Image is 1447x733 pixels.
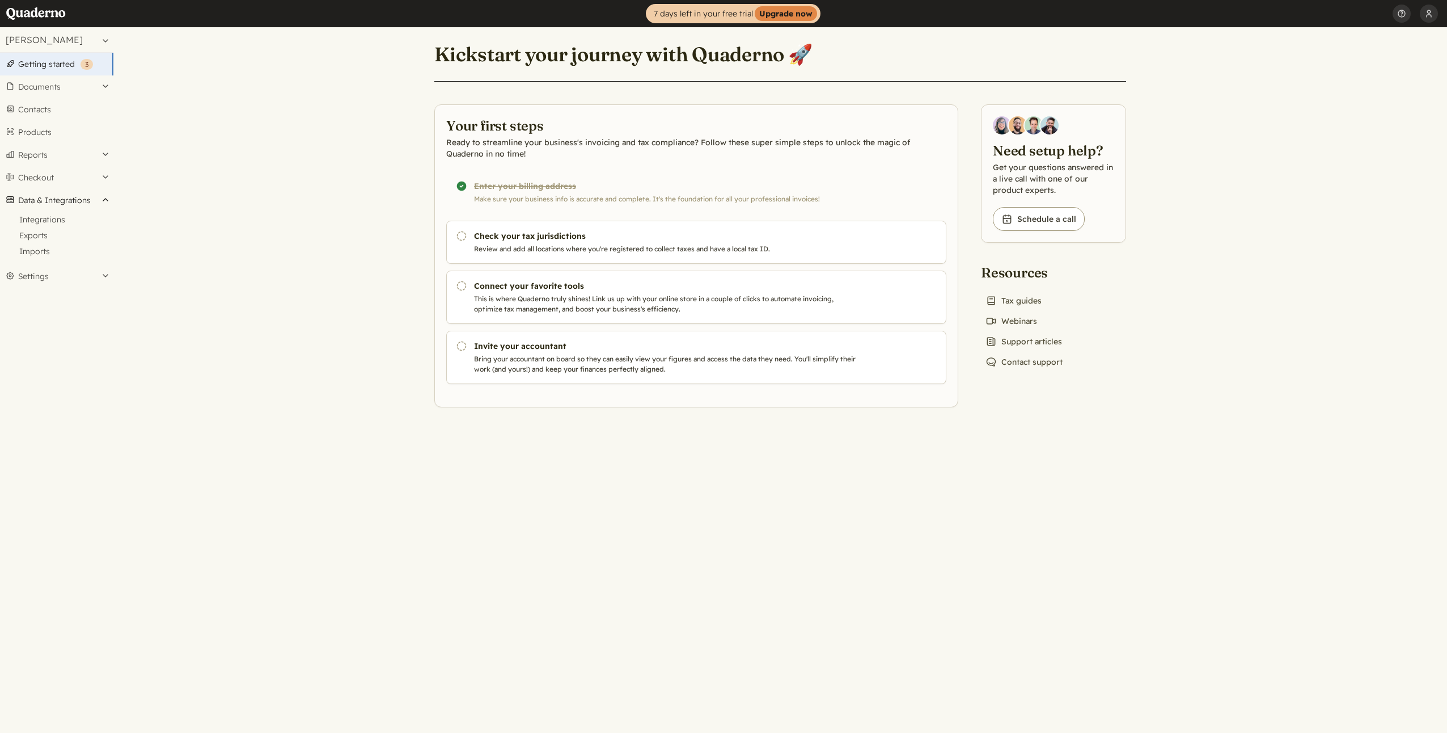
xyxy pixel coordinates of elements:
a: Schedule a call [993,207,1085,231]
img: Ivo Oltmans, Business Developer at Quaderno [1025,116,1043,134]
p: Get your questions answered in a live call with one of our product experts. [993,162,1114,196]
a: Connect your favorite tools This is where Quaderno truly shines! Link us up with your online stor... [446,271,946,324]
a: Tax guides [981,293,1046,309]
p: Ready to streamline your business's invoicing and tax compliance? Follow these super simple steps... [446,137,946,159]
h2: Your first steps [446,116,946,134]
a: 7 days left in your free trialUpgrade now [646,4,820,23]
strong: Upgrade now [755,6,817,21]
a: Invite your accountant Bring your accountant on board so they can easily view your figures and ac... [446,331,946,384]
p: Bring your accountant on board so they can easily view your figures and access the data they need... [474,354,861,374]
h3: Invite your accountant [474,340,861,352]
h3: Check your tax jurisdictions [474,230,861,242]
p: Review and add all locations where you're registered to collect taxes and have a local tax ID. [474,244,861,254]
h2: Need setup help? [993,141,1114,159]
img: Javier Rubio, DevRel at Quaderno [1040,116,1059,134]
span: 3 [85,60,88,69]
img: Jairo Fumero, Account Executive at Quaderno [1009,116,1027,134]
h1: Kickstart your journey with Quaderno 🚀 [434,42,813,67]
a: Webinars [981,313,1042,329]
a: Support articles [981,334,1067,349]
a: Contact support [981,354,1067,370]
img: Diana Carrasco, Account Executive at Quaderno [993,116,1011,134]
a: Check your tax jurisdictions Review and add all locations where you're registered to collect taxe... [446,221,946,264]
p: This is where Quaderno truly shines! Link us up with your online store in a couple of clicks to a... [474,294,861,314]
h2: Resources [981,263,1067,281]
h3: Connect your favorite tools [474,280,861,292]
